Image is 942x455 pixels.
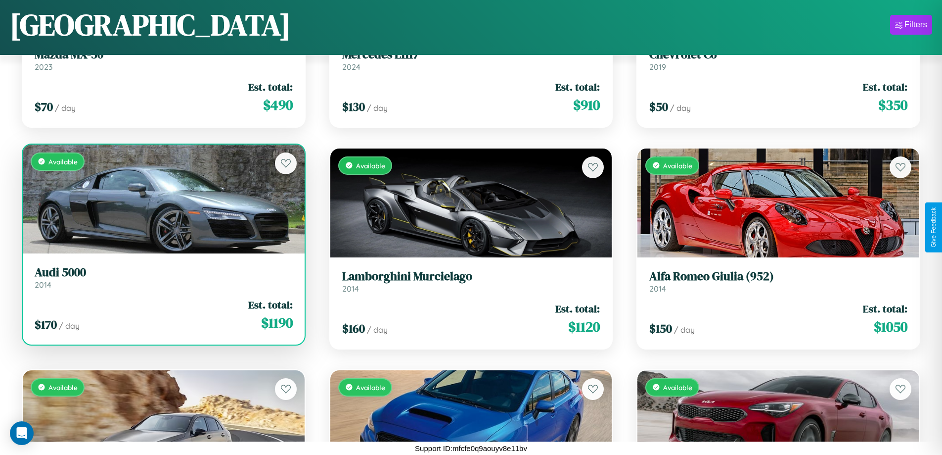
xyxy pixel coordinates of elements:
[904,20,927,30] div: Filters
[568,317,600,337] span: $ 1120
[263,95,293,115] span: $ 490
[878,95,907,115] span: $ 350
[55,103,76,113] span: / day
[367,103,388,113] span: / day
[674,325,695,335] span: / day
[35,316,57,333] span: $ 170
[261,313,293,333] span: $ 1190
[356,161,385,170] span: Available
[248,298,293,312] span: Est. total:
[35,62,52,72] span: 2023
[863,302,907,316] span: Est. total:
[48,157,78,166] span: Available
[342,269,600,294] a: Lamborghini Murcielago2014
[573,95,600,115] span: $ 910
[10,421,34,445] div: Open Intercom Messenger
[555,80,600,94] span: Est. total:
[35,99,53,115] span: $ 70
[35,265,293,280] h3: Audi 5000
[342,62,360,72] span: 2024
[367,325,388,335] span: / day
[342,269,600,284] h3: Lamborghini Murcielago
[342,48,600,62] h3: Mercedes L1117
[863,80,907,94] span: Est. total:
[415,442,527,455] p: Support ID: mfcfe0q9aouyv8e11bv
[59,321,80,331] span: / day
[35,48,293,72] a: Mazda MX-302023
[342,320,365,337] span: $ 160
[670,103,691,113] span: / day
[663,383,692,392] span: Available
[649,320,672,337] span: $ 150
[649,269,907,294] a: Alfa Romeo Giulia (952)2014
[649,99,668,115] span: $ 50
[890,15,932,35] button: Filters
[663,161,692,170] span: Available
[555,302,600,316] span: Est. total:
[930,207,937,248] div: Give Feedback
[35,48,293,62] h3: Mazda MX-30
[649,48,907,72] a: Chevrolet C62019
[35,265,293,290] a: Audi 50002014
[10,4,291,45] h1: [GEOGRAPHIC_DATA]
[649,284,666,294] span: 2014
[35,280,51,290] span: 2014
[342,99,365,115] span: $ 130
[874,317,907,337] span: $ 1050
[356,383,385,392] span: Available
[649,62,666,72] span: 2019
[342,48,600,72] a: Mercedes L11172024
[342,284,359,294] span: 2014
[48,383,78,392] span: Available
[649,48,907,62] h3: Chevrolet C6
[649,269,907,284] h3: Alfa Romeo Giulia (952)
[248,80,293,94] span: Est. total:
